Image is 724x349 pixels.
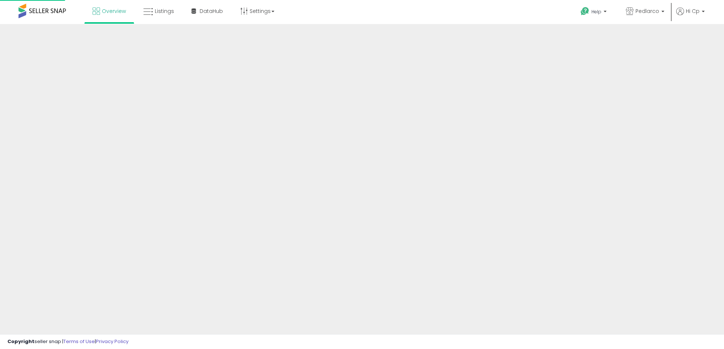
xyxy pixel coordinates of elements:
[676,7,705,24] a: Hi Cp
[102,7,126,15] span: Overview
[200,7,223,15] span: DataHub
[635,7,659,15] span: Pedlarco
[591,9,601,15] span: Help
[686,7,700,15] span: Hi Cp
[580,7,590,16] i: Get Help
[575,1,614,24] a: Help
[155,7,174,15] span: Listings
